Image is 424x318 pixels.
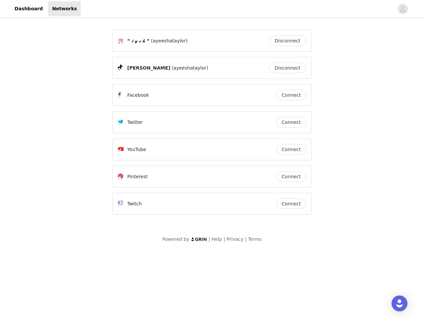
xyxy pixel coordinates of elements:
[127,92,149,99] p: Facebook
[245,237,246,242] span: |
[224,237,225,242] span: |
[276,144,306,155] button: Connect
[127,146,146,153] p: YouTube
[269,63,306,73] button: Disconnect
[127,173,148,180] p: Pinterest
[276,171,306,182] button: Connect
[276,90,306,100] button: Connect
[399,4,406,14] div: avatar
[118,38,123,44] img: Instagram Icon
[392,295,407,311] div: Open Intercom Messenger
[127,200,142,207] p: Twitch
[191,237,207,241] img: logo
[11,1,47,16] a: Dashboard
[162,237,189,242] span: Powered by
[172,65,208,72] span: (ayeeshataylor)
[127,65,170,72] span: [PERSON_NAME]
[48,1,81,16] a: Networks
[276,198,306,209] button: Connect
[127,37,150,44] span: “ 𝒾 𝓎 𝓈 𝒽 “
[151,37,187,44] span: (ayeeshataylor)
[127,119,143,126] p: Twitter
[212,237,222,242] a: Help
[248,237,261,242] a: Terms
[209,237,210,242] span: |
[269,35,306,46] button: Disconnect
[276,117,306,128] button: Connect
[227,237,243,242] a: Privacy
